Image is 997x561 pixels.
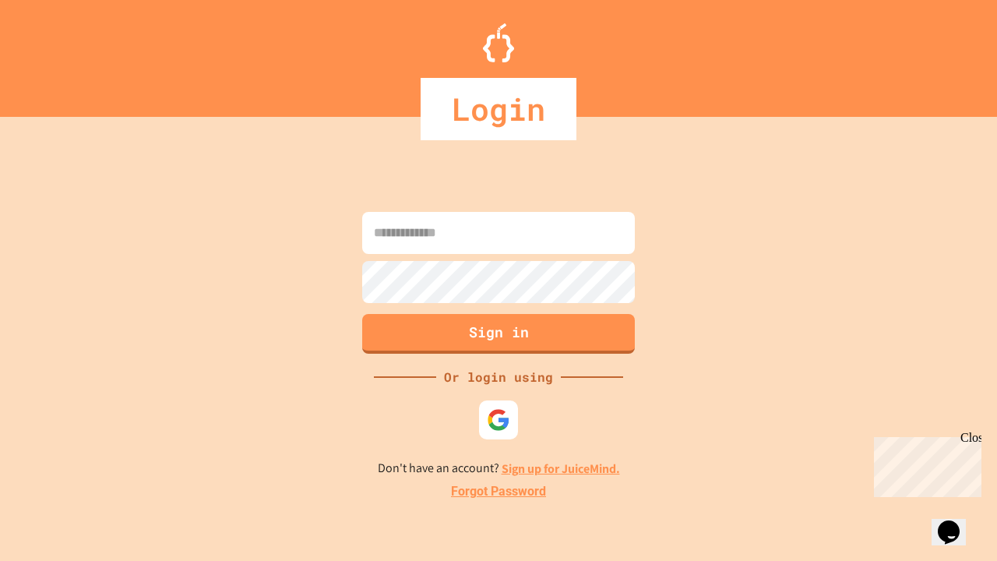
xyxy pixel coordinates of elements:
div: Login [421,78,576,140]
p: Don't have an account? [378,459,620,478]
div: Or login using [436,368,561,386]
a: Forgot Password [451,482,546,501]
img: Logo.svg [483,23,514,62]
iframe: chat widget [932,499,981,545]
img: google-icon.svg [487,408,510,432]
a: Sign up for JuiceMind. [502,460,620,477]
div: Chat with us now!Close [6,6,107,99]
iframe: chat widget [868,431,981,497]
button: Sign in [362,314,635,354]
